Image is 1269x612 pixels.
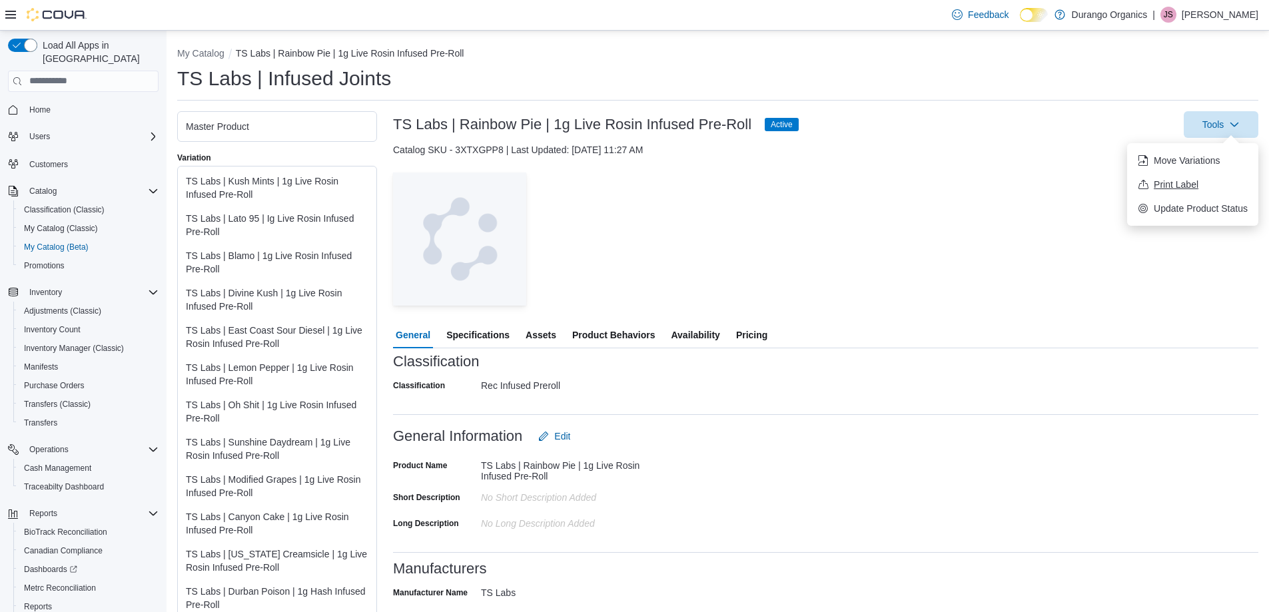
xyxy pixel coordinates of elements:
button: Transfers [13,414,164,432]
span: Classification (Classic) [24,204,105,215]
span: Transfers [19,415,159,431]
span: Feedback [968,8,1009,21]
span: Inventory [24,284,159,300]
h1: TS Labs | Infused Joints [177,65,391,92]
h3: TS Labs | Rainbow Pie | 1g Live Rosin Infused Pre-Roll [393,117,751,133]
span: Product Behaviors [572,322,655,348]
button: Update Product Status [1132,196,1253,220]
span: Reports [24,505,159,521]
a: Adjustments (Classic) [19,303,107,319]
span: Dark Mode [1020,22,1021,23]
button: Inventory Count [13,320,164,339]
h3: General Information [393,428,522,444]
a: BioTrack Reconciliation [19,524,113,540]
span: My Catalog (Classic) [19,220,159,236]
a: Manifests [19,359,63,375]
div: TS Labs [481,582,659,598]
button: Catalog [24,183,62,199]
div: TS Labs | Rainbow Pie | 1g Live Rosin Infused Pre-Roll [481,455,659,481]
button: Operations [24,442,74,458]
div: TS Labs | Modified Grapes | 1g Live Rosin Infused Pre-Roll [186,473,368,499]
button: Inventory Manager (Classic) [13,339,164,358]
span: Classification (Classic) [19,202,159,218]
a: Inventory Count [19,322,86,338]
span: Home [29,105,51,115]
img: Image for Cova Placeholder [393,172,526,306]
button: Metrc Reconciliation [13,579,164,597]
span: Print Label [1154,178,1248,191]
p: Durango Organics [1072,7,1148,23]
button: My Catalog (Classic) [13,219,164,238]
span: Customers [29,159,68,170]
span: Inventory [29,287,62,298]
button: Purchase Orders [13,376,164,395]
span: Dashboards [19,561,159,577]
button: TS Labs | Rainbow Pie | 1g Live Rosin Infused Pre-Roll [236,48,464,59]
button: Canadian Compliance [13,541,164,560]
a: Transfers (Classic) [19,396,96,412]
div: TS Labs | Kush Mints | 1g Live Rosin Infused Pre-Roll [186,174,368,201]
a: Inventory Manager (Classic) [19,340,129,356]
h3: Manufacturers [393,561,487,577]
span: Canadian Compliance [19,543,159,559]
button: Classification (Classic) [13,200,164,219]
label: Long Description [393,518,459,529]
span: Inventory Manager (Classic) [24,343,124,354]
button: Cash Management [13,459,164,477]
span: Transfers [24,418,57,428]
div: TS Labs | Canyon Cake | 1g Live Rosin Infused Pre-Roll [186,510,368,537]
div: TS Labs | East Coast Sour Diesel | 1g Live Rosin Infused Pre-Roll [186,324,368,350]
button: Print Label [1132,172,1253,196]
span: BioTrack Reconciliation [19,524,159,540]
a: Metrc Reconciliation [19,580,101,596]
span: Reports [24,601,52,612]
span: Catalog [29,186,57,196]
span: Operations [24,442,159,458]
button: Operations [3,440,164,459]
div: Catalog SKU - 3XTXGPP8 | Last Updated: [DATE] 11:27 AM [393,143,1258,156]
a: Dashboards [19,561,83,577]
span: Purchase Orders [24,380,85,391]
div: TS Labs | Sunshine Daydream | 1g Live Rosin Infused Pre-Roll [186,436,368,462]
span: Metrc Reconciliation [19,580,159,596]
div: TS Labs | Divine Kush | 1g Live Rosin Infused Pre-Roll [186,286,368,313]
span: Active [765,118,799,131]
span: Inventory Manager (Classic) [19,340,159,356]
span: Home [24,101,159,118]
div: No Long Description added [481,513,659,529]
span: Transfers (Classic) [24,399,91,410]
span: Traceabilty Dashboard [19,479,159,495]
p: | [1152,7,1155,23]
div: TS Labs | Lemon Pepper | 1g Live Rosin Infused Pre-Roll [186,361,368,388]
span: Customers [24,155,159,172]
a: My Catalog (Beta) [19,239,94,255]
a: Cash Management [19,460,97,476]
h3: Classification [393,354,480,370]
span: Load All Apps in [GEOGRAPHIC_DATA] [37,39,159,65]
span: Reports [29,508,57,519]
button: Promotions [13,256,164,275]
button: Traceabilty Dashboard [13,477,164,496]
a: Purchase Orders [19,378,90,394]
label: Manufacturer Name [393,587,468,598]
div: Master Product [186,120,368,133]
span: Promotions [24,260,65,271]
span: General [396,322,430,348]
button: Inventory [24,284,67,300]
label: Short Description [393,492,460,503]
span: Manifests [24,362,58,372]
a: Customers [24,156,73,172]
span: My Catalog (Beta) [19,239,159,255]
a: Canadian Compliance [19,543,108,559]
span: Promotions [19,258,159,274]
label: Product Name [393,460,447,471]
label: Variation [177,153,211,163]
span: BioTrack Reconciliation [24,527,107,537]
span: Canadian Compliance [24,545,103,556]
button: Reports [3,504,164,523]
span: Adjustments (Classic) [24,306,101,316]
span: Active [771,119,793,131]
span: Metrc Reconciliation [24,583,96,593]
button: Transfers (Classic) [13,395,164,414]
div: TS Labs | Lato 95 | Ig Live Rosin Infused Pre-Roll [186,212,368,238]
